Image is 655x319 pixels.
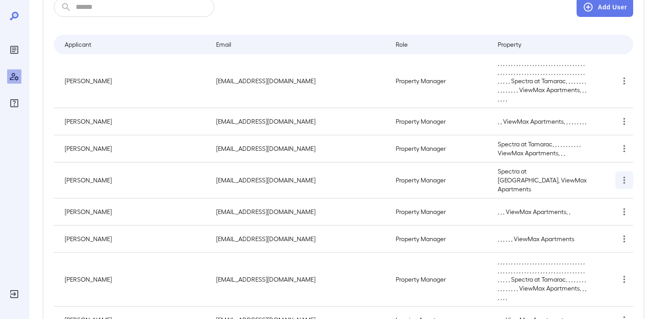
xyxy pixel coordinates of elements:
[209,35,389,54] th: Email
[389,35,491,54] th: Role
[216,275,381,284] p: [EMAIL_ADDRESS][DOMAIN_NAME]
[65,207,202,216] p: [PERSON_NAME]
[396,77,483,85] p: Property Manager
[396,117,483,126] p: Property Manager
[216,144,381,153] p: [EMAIL_ADDRESS][DOMAIN_NAME]
[65,144,202,153] p: [PERSON_NAME]
[396,275,483,284] p: Property Manager
[396,176,483,185] p: Property Manager
[65,77,202,85] p: [PERSON_NAME]
[396,234,483,243] p: Property Manager
[7,96,21,110] div: FAQ
[491,35,594,54] th: Property
[498,207,587,216] p: , , , ViewMax Apartments, ,
[65,176,202,185] p: [PERSON_NAME]
[498,257,587,302] p: , , , , , , , , , , , , , , , , , , , , , , , , , , , , , , , , , , , , , , , , , , , , , , , , ,...
[216,77,381,85] p: [EMAIL_ADDRESS][DOMAIN_NAME]
[396,207,483,216] p: Property Manager
[498,117,587,126] p: , , ViewMax Apartments, , , , , , , , ,
[498,234,587,243] p: , , , , , , ViewMax Apartments
[7,43,21,57] div: Reports
[65,117,202,126] p: [PERSON_NAME]
[216,207,381,216] p: [EMAIL_ADDRESS][DOMAIN_NAME]
[216,176,381,185] p: [EMAIL_ADDRESS][DOMAIN_NAME]
[498,167,587,194] p: Spectra at [GEOGRAPHIC_DATA], ViewMax Apartments
[65,275,202,284] p: [PERSON_NAME]
[7,69,21,84] div: Manage Users
[54,35,209,54] th: Applicant
[498,140,587,157] p: Spectra at Tamarac, , , , , , , , , , , ViewMax Apartments, , ,
[7,287,21,301] div: Log Out
[216,117,381,126] p: [EMAIL_ADDRESS][DOMAIN_NAME]
[498,59,587,103] p: , , , , , , , , , , , , , , , , , , , , , , , , , , , , , , , , , , , , , , , , , , , , , , , , ,...
[216,234,381,243] p: [EMAIL_ADDRESS][DOMAIN_NAME]
[65,234,202,243] p: [PERSON_NAME]
[396,144,483,153] p: Property Manager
